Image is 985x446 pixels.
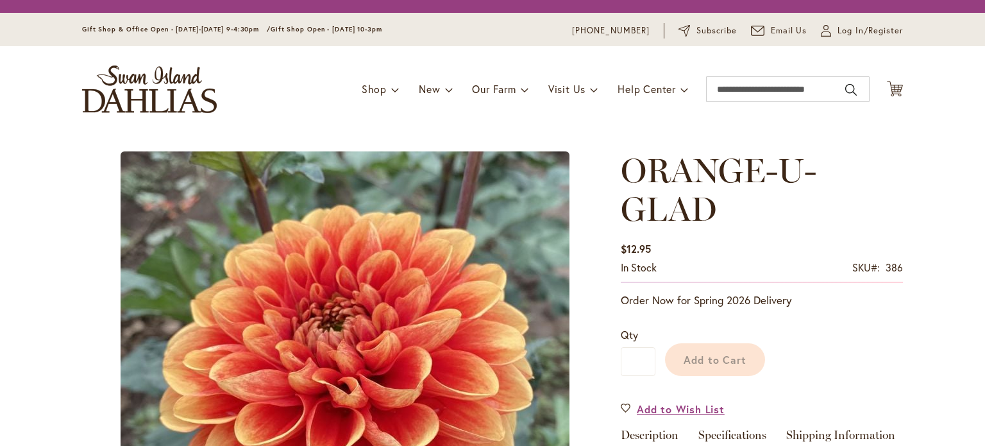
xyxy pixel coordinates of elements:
[621,293,903,308] p: Order Now for Spring 2026 Delivery
[82,65,217,113] a: store logo
[572,24,650,37] a: [PHONE_NUMBER]
[362,82,387,96] span: Shop
[621,261,657,275] div: Availability
[678,24,737,37] a: Subscribe
[548,82,585,96] span: Visit Us
[419,82,440,96] span: New
[637,402,725,416] span: Add to Wish List
[821,24,903,37] a: Log In/Register
[472,82,516,96] span: Our Farm
[751,24,807,37] a: Email Us
[838,24,903,37] span: Log In/Register
[618,82,676,96] span: Help Center
[886,261,903,275] div: 386
[271,25,382,33] span: Gift Shop Open - [DATE] 10-3pm
[621,242,651,255] span: $12.95
[621,402,725,416] a: Add to Wish List
[771,24,807,37] span: Email Us
[621,261,657,274] span: In stock
[621,328,638,341] span: Qty
[82,25,271,33] span: Gift Shop & Office Open - [DATE]-[DATE] 9-4:30pm /
[621,150,816,229] span: ORANGE-U-GLAD
[845,80,857,100] button: Search
[696,24,737,37] span: Subscribe
[852,261,880,274] strong: SKU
